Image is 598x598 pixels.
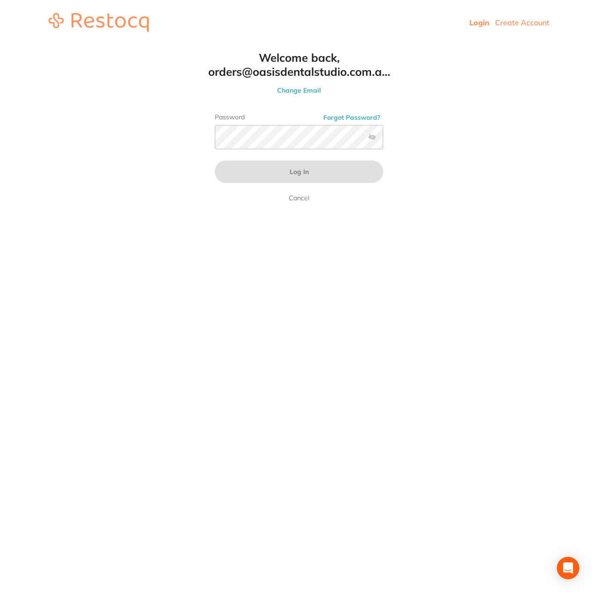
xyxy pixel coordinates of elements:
[469,18,489,27] a: Login
[287,192,311,204] a: Cancel
[557,557,579,579] div: Open Intercom Messenger
[215,113,383,121] label: Password
[196,51,402,79] h1: Welcome back, orders@oasisdentalstudio.com.a...
[49,13,149,32] img: restocq_logo.svg
[196,86,402,95] button: Change Email
[495,18,549,27] a: Create Account
[215,160,383,183] button: Log In
[321,113,383,122] button: Forgot Password?
[290,168,309,176] span: Log In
